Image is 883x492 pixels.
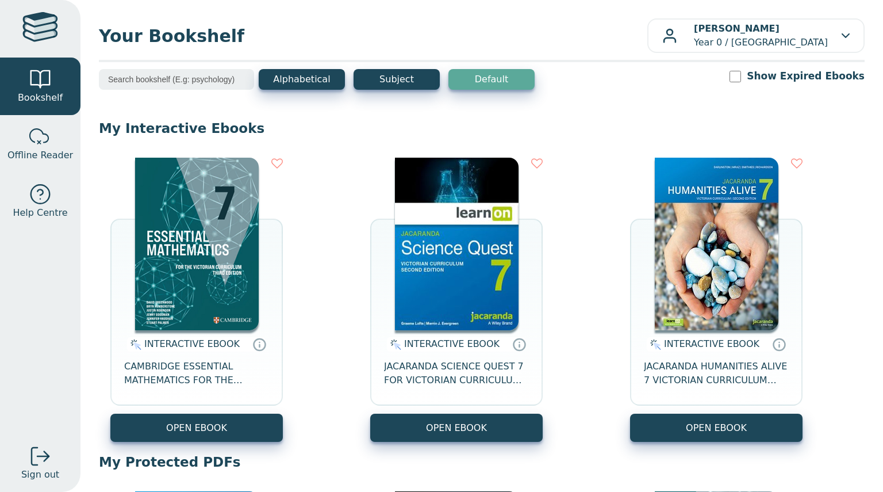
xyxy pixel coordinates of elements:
[259,69,345,90] button: Alphabetical
[395,158,519,330] img: 329c5ec2-5188-ea11-a992-0272d098c78b.jpg
[694,22,828,49] p: Year 0 / [GEOGRAPHIC_DATA]
[664,338,759,349] span: INTERACTIVE EBOOK
[13,206,67,220] span: Help Centre
[99,453,865,471] p: My Protected PDFs
[135,158,259,330] img: a4cdec38-c0cf-47c5-bca4-515c5eb7b3e9.png
[387,338,401,352] img: interactive.svg
[644,360,789,387] span: JACARANDA HUMANITIES ALIVE 7 VICTORIAN CURRICULUM LEARNON EBOOK 2E
[144,338,240,349] span: INTERACTIVE EBOOK
[99,120,865,137] p: My Interactive Ebooks
[655,158,778,330] img: 429ddfad-7b91-e911-a97e-0272d098c78b.jpg
[99,69,254,90] input: Search bookshelf (E.g: psychology)
[127,338,141,352] img: interactive.svg
[647,338,661,352] img: interactive.svg
[110,414,283,442] button: OPEN EBOOK
[384,360,529,387] span: JACARANDA SCIENCE QUEST 7 FOR VICTORIAN CURRICULUM LEARNON 2E EBOOK
[404,338,500,349] span: INTERACTIVE EBOOK
[512,337,526,351] a: Interactive eBooks are accessed online via the publisher’s portal. They contain interactive resou...
[18,91,63,105] span: Bookshelf
[747,69,865,83] label: Show Expired Ebooks
[21,468,59,482] span: Sign out
[694,23,780,34] b: [PERSON_NAME]
[354,69,440,90] button: Subject
[124,360,269,387] span: CAMBRIDGE ESSENTIAL MATHEMATICS FOR THE VICTORIAN CURRICULUM YEAR 7 EBOOK 3E
[630,414,803,442] button: OPEN EBOOK
[448,69,535,90] button: Default
[370,414,543,442] button: OPEN EBOOK
[647,18,865,53] button: [PERSON_NAME]Year 0 / [GEOGRAPHIC_DATA]
[252,337,266,351] a: Interactive eBooks are accessed online via the publisher’s portal. They contain interactive resou...
[772,337,786,351] a: Interactive eBooks are accessed online via the publisher’s portal. They contain interactive resou...
[7,148,73,162] span: Offline Reader
[99,23,647,49] span: Your Bookshelf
